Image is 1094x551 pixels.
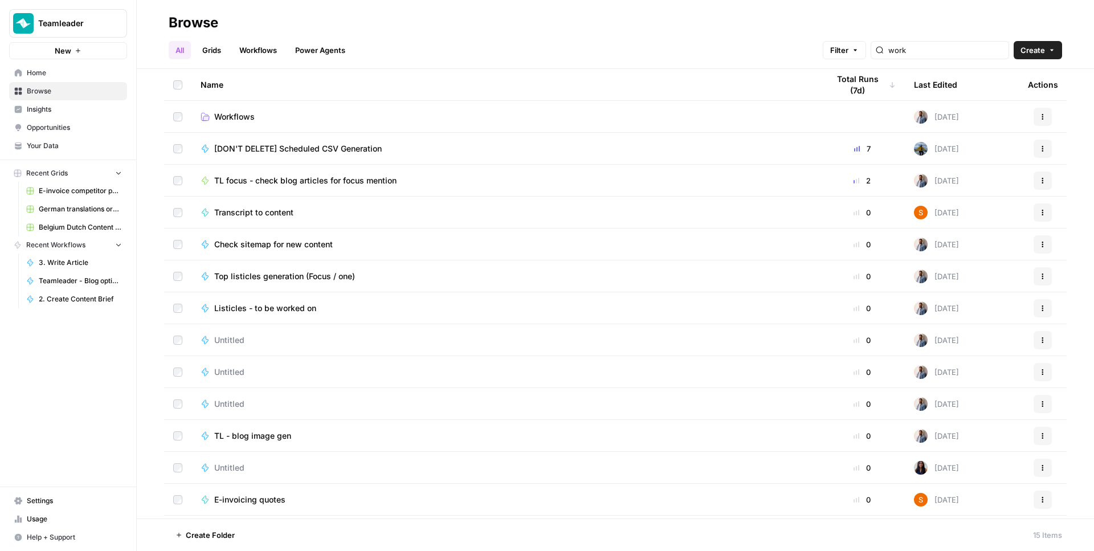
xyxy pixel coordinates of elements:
[214,334,244,346] span: Untitled
[288,41,352,59] a: Power Agents
[201,494,810,505] a: E-invoicing quotes
[214,271,355,282] span: Top listicles generation (Focus / one)
[214,462,244,474] span: Untitled
[1014,41,1062,59] button: Create
[9,82,127,100] a: Browse
[888,44,1004,56] input: Search
[39,294,122,304] span: 2. Create Content Brief
[828,271,896,282] div: 0
[828,239,896,250] div: 0
[9,119,127,137] a: Opportunities
[214,239,333,250] span: Check sitemap for new content
[27,86,122,96] span: Browse
[201,366,810,378] a: Untitled
[9,165,127,182] button: Recent Grids
[828,494,896,505] div: 0
[9,236,127,254] button: Recent Workflows
[201,430,810,442] a: TL - blog image gen
[828,366,896,378] div: 0
[39,222,122,232] span: Belgium Dutch Content Creation
[830,44,848,56] span: Filter
[214,143,382,154] span: [DON'T DELETE] Scheduled CSV Generation
[195,41,228,59] a: Grids
[9,528,127,546] button: Help + Support
[232,41,284,59] a: Workflows
[21,218,127,236] a: Belgium Dutch Content Creation
[914,397,928,411] img: 542af2wjek5zirkck3dd1n2hljhm
[214,111,255,123] span: Workflows
[914,142,928,156] img: in3glgvnhn2s7o88ssfh1l1h6f6j
[914,493,959,507] div: [DATE]
[828,303,896,314] div: 0
[186,529,235,541] span: Create Folder
[914,461,928,475] img: rox323kbkgutb4wcij4krxobkpon
[169,41,191,59] a: All
[914,69,957,100] div: Last Edited
[828,207,896,218] div: 0
[201,271,810,282] a: Top listicles generation (Focus / one)
[214,494,285,505] span: E-invoicing quotes
[914,365,928,379] img: 542af2wjek5zirkck3dd1n2hljhm
[201,303,810,314] a: Listicles - to be worked on
[914,110,928,124] img: 542af2wjek5zirkck3dd1n2hljhm
[201,334,810,346] a: Untitled
[201,143,810,154] a: [DON'T DELETE] Scheduled CSV Generation
[201,239,810,250] a: Check sitemap for new content
[9,100,127,119] a: Insights
[21,272,127,290] a: Teamleader - Blog optimalisatie voorstellen
[201,111,810,123] a: Workflows
[169,526,242,544] button: Create Folder
[201,398,810,410] a: Untitled
[1033,529,1062,541] div: 15 Items
[914,206,928,219] img: y5w7aucoxux127fbokselpcfhhxb
[914,206,959,219] div: [DATE]
[27,496,122,506] span: Settings
[9,42,127,59] button: New
[914,461,959,475] div: [DATE]
[828,398,896,410] div: 0
[201,175,810,186] a: TL focus - check blog articles for focus mention
[9,64,127,82] a: Home
[828,334,896,346] div: 0
[823,41,866,59] button: Filter
[914,174,928,187] img: 542af2wjek5zirkck3dd1n2hljhm
[201,69,810,100] div: Name
[21,200,127,218] a: German translations orbit)
[914,397,959,411] div: [DATE]
[914,301,959,315] div: [DATE]
[914,142,959,156] div: [DATE]
[39,276,122,286] span: Teamleader - Blog optimalisatie voorstellen
[914,333,928,347] img: 542af2wjek5zirkck3dd1n2hljhm
[21,182,127,200] a: E-invoice competitor pages Grid
[828,462,896,474] div: 0
[27,68,122,78] span: Home
[214,430,291,442] span: TL - blog image gen
[38,18,107,29] span: Teamleader
[27,104,122,115] span: Insights
[214,303,316,314] span: Listicles - to be worked on
[914,365,959,379] div: [DATE]
[27,514,122,524] span: Usage
[201,207,810,218] a: Transcript to content
[914,238,959,251] div: [DATE]
[914,270,959,283] div: [DATE]
[39,186,122,196] span: E-invoice competitor pages Grid
[828,175,896,186] div: 2
[214,398,244,410] span: Untitled
[914,429,959,443] div: [DATE]
[9,492,127,510] a: Settings
[26,168,68,178] span: Recent Grids
[914,301,928,315] img: 542af2wjek5zirkck3dd1n2hljhm
[13,13,34,34] img: Teamleader Logo
[1020,44,1045,56] span: Create
[21,290,127,308] a: 2. Create Content Brief
[914,110,959,124] div: [DATE]
[55,45,71,56] span: New
[914,238,928,251] img: 542af2wjek5zirkck3dd1n2hljhm
[9,137,127,155] a: Your Data
[914,493,928,507] img: y5w7aucoxux127fbokselpcfhhxb
[214,175,397,186] span: TL focus - check blog articles for focus mention
[27,141,122,151] span: Your Data
[1028,69,1058,100] div: Actions
[27,123,122,133] span: Opportunities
